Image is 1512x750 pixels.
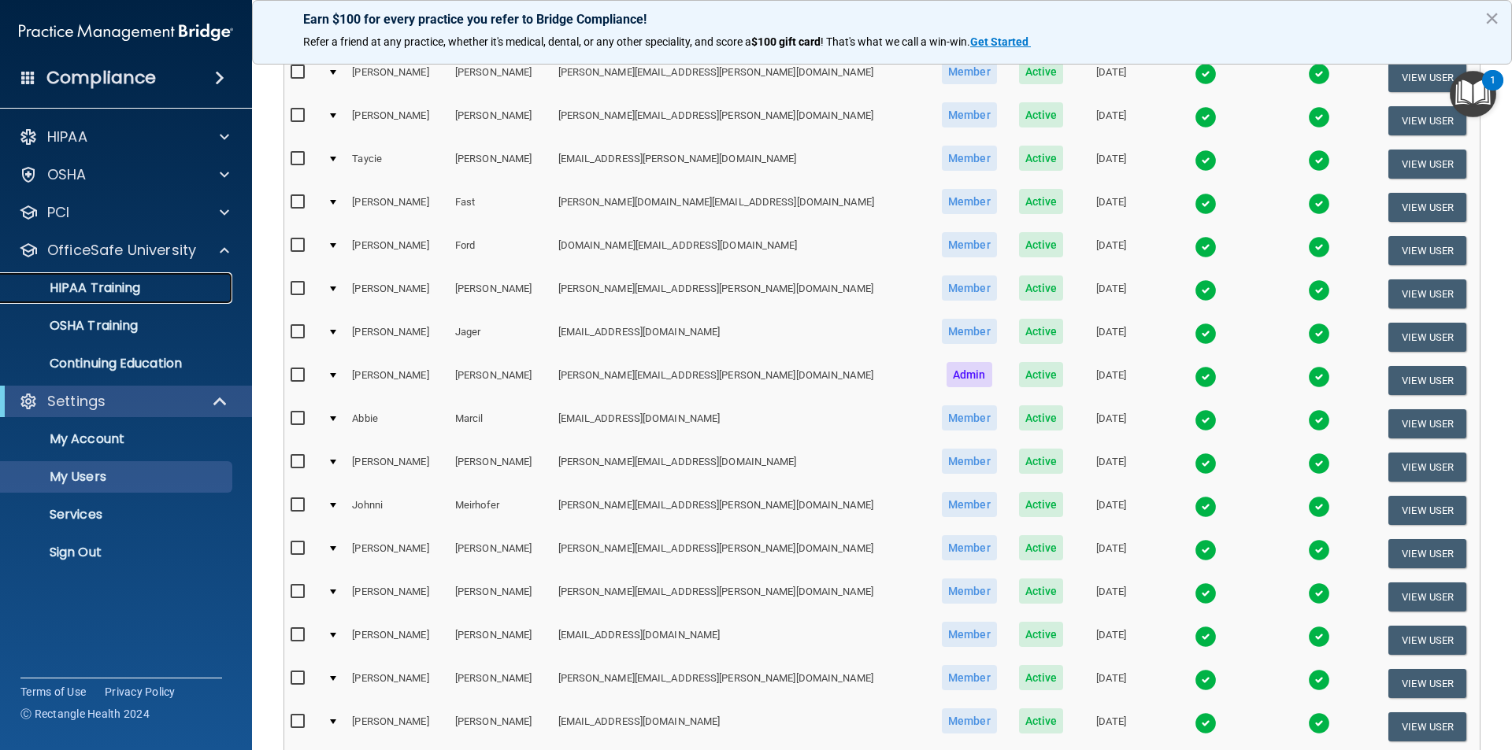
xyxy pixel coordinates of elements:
[1388,236,1466,265] button: View User
[942,405,997,430] span: Member
[449,402,552,445] td: Marcil
[942,535,997,560] span: Member
[1074,316,1148,359] td: [DATE]
[346,56,449,99] td: [PERSON_NAME]
[1308,236,1330,258] img: tick.e7d51cea.svg
[1074,99,1148,142] td: [DATE]
[552,142,931,186] td: [EMAIL_ADDRESS][PERSON_NAME][DOMAIN_NAME]
[552,489,931,532] td: [PERSON_NAME][EMAIL_ADDRESS][PERSON_NAME][DOMAIN_NAME]
[449,186,552,229] td: Fast
[105,684,176,700] a: Privacy Policy
[1388,150,1466,179] button: View User
[1195,669,1217,691] img: tick.e7d51cea.svg
[10,507,225,523] p: Services
[1074,56,1148,99] td: [DATE]
[942,665,997,690] span: Member
[1019,622,1064,647] span: Active
[1308,409,1330,431] img: tick.e7d51cea.svg
[1019,275,1064,301] span: Active
[19,17,233,48] img: PMB logo
[1195,193,1217,215] img: tick.e7d51cea.svg
[1388,193,1466,222] button: View User
[1308,193,1330,215] img: tick.e7d51cea.svg
[1074,445,1148,489] td: [DATE]
[1450,71,1496,117] button: Open Resource Center, 1 new notification
[552,662,931,705] td: [PERSON_NAME][EMAIL_ADDRESS][PERSON_NAME][DOMAIN_NAME]
[10,356,225,371] p: Continuing Education
[10,280,140,296] p: HIPAA Training
[449,662,552,705] td: [PERSON_NAME]
[552,402,931,445] td: [EMAIL_ADDRESS][DOMAIN_NAME]
[449,142,552,186] td: [PERSON_NAME]
[1388,539,1466,568] button: View User
[1019,578,1064,604] span: Active
[1195,150,1217,172] img: tick.e7d51cea.svg
[1195,236,1217,258] img: tick.e7d51cea.svg
[1308,279,1330,301] img: tick.e7d51cea.svg
[1308,106,1330,128] img: tick.e7d51cea.svg
[1388,366,1466,395] button: View User
[1388,106,1466,135] button: View User
[552,575,931,619] td: [PERSON_NAME][EMAIL_ADDRESS][PERSON_NAME][DOMAIN_NAME]
[1074,402,1148,445] td: [DATE]
[20,684,86,700] a: Terms of Use
[449,575,552,619] td: [PERSON_NAME]
[942,319,997,344] span: Member
[1308,669,1330,691] img: tick.e7d51cea.svg
[1195,279,1217,301] img: tick.e7d51cea.svg
[346,316,449,359] td: [PERSON_NAME]
[1195,626,1217,648] img: tick.e7d51cea.svg
[10,545,225,560] p: Sign Out
[449,489,552,532] td: Meirhofer
[1019,708,1064,733] span: Active
[346,532,449,575] td: [PERSON_NAME]
[346,445,449,489] td: [PERSON_NAME]
[1195,106,1217,128] img: tick.e7d51cea.svg
[1074,575,1148,619] td: [DATE]
[1195,582,1217,604] img: tick.e7d51cea.svg
[552,359,931,402] td: [PERSON_NAME][EMAIL_ADDRESS][PERSON_NAME][DOMAIN_NAME]
[10,431,225,447] p: My Account
[1388,582,1466,611] button: View User
[1074,186,1148,229] td: [DATE]
[1074,619,1148,662] td: [DATE]
[1074,272,1148,316] td: [DATE]
[1388,409,1466,438] button: View User
[449,532,552,575] td: [PERSON_NAME]
[20,706,150,722] span: Ⓒ Rectangle Health 2024
[552,619,931,662] td: [EMAIL_ADDRESS][DOMAIN_NAME]
[1388,453,1466,482] button: View User
[1195,409,1217,431] img: tick.e7d51cea.svg
[942,146,997,171] span: Member
[449,316,552,359] td: Jager
[942,492,997,517] span: Member
[1019,102,1064,127] span: Active
[346,575,449,619] td: [PERSON_NAME]
[449,705,552,748] td: [PERSON_NAME]
[1308,323,1330,345] img: tick.e7d51cea.svg
[942,189,997,214] span: Member
[1074,359,1148,402] td: [DATE]
[1019,665,1064,690] span: Active
[1308,582,1330,604] img: tick.e7d51cea.svg
[346,489,449,532] td: Johnni
[1019,146,1064,171] span: Active
[942,102,997,127] span: Member
[46,67,156,89] h4: Compliance
[346,229,449,272] td: [PERSON_NAME]
[346,662,449,705] td: [PERSON_NAME]
[1195,539,1217,561] img: tick.e7d51cea.svg
[303,35,751,48] span: Refer a friend at any practice, whether it's medical, dental, or any other speciality, and score a
[942,708,997,733] span: Member
[821,35,970,48] span: ! That's what we call a win-win.
[1308,496,1330,518] img: tick.e7d51cea.svg
[970,35,1028,48] strong: Get Started
[1074,662,1148,705] td: [DATE]
[552,316,931,359] td: [EMAIL_ADDRESS][DOMAIN_NAME]
[346,186,449,229] td: [PERSON_NAME]
[552,705,931,748] td: [EMAIL_ADDRESS][DOMAIN_NAME]
[1308,63,1330,85] img: tick.e7d51cea.svg
[1019,232,1064,257] span: Active
[1074,489,1148,532] td: [DATE]
[1308,626,1330,648] img: tick.e7d51cea.svg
